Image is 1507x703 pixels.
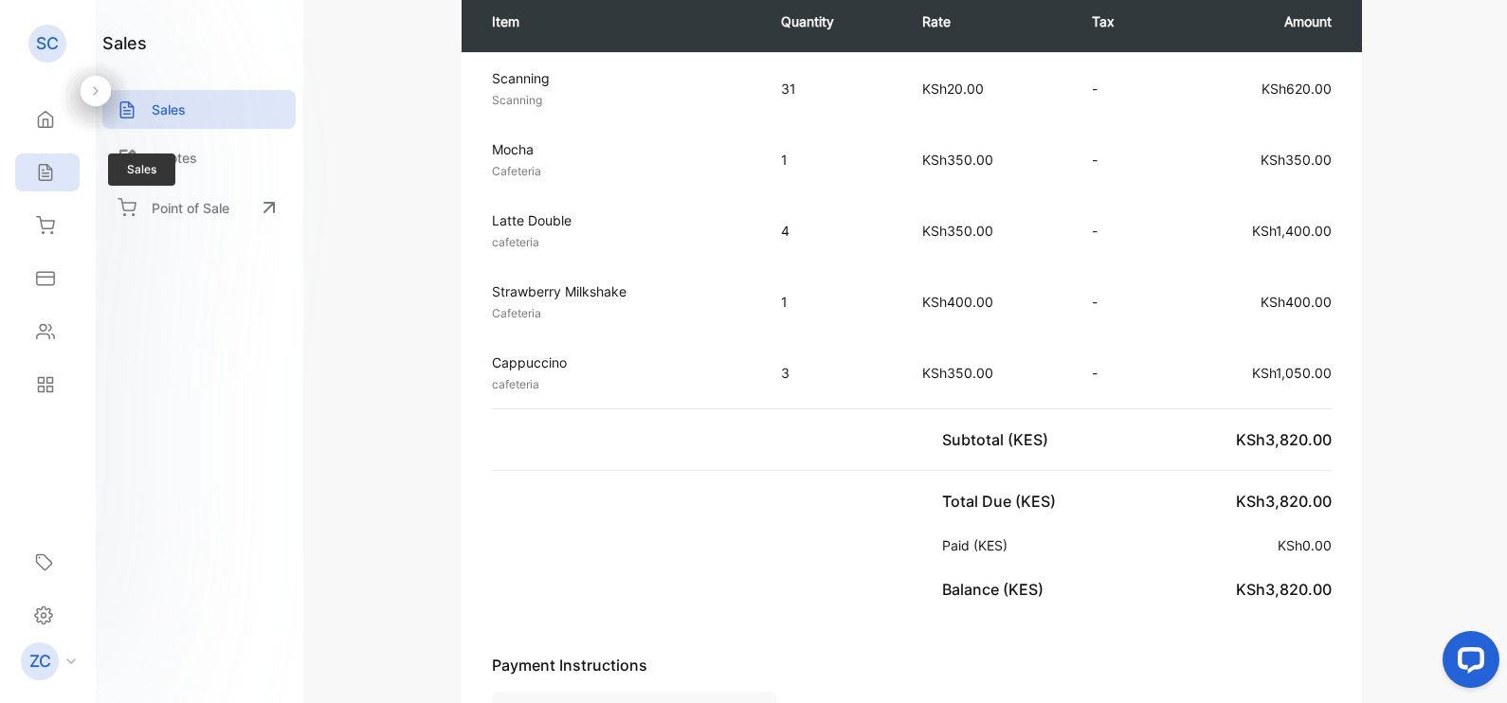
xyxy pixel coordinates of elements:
[922,152,993,168] span: KSh350.00
[1262,81,1332,97] span: KSh620.00
[492,11,743,31] p: Item
[781,292,884,312] p: 1
[922,81,984,97] span: KSh20.00
[1092,292,1149,312] p: -
[781,150,884,170] p: 1
[922,11,1054,31] p: Rate
[1427,623,1507,703] iframe: LiveChat chat widget
[36,31,59,56] p: SC
[942,578,1051,601] p: Balance (KES)
[152,99,186,119] p: Sales
[781,363,884,383] p: 3
[492,654,1332,676] p: Payment Instructions
[152,148,197,168] p: Quotes
[492,352,747,372] p: Cappuccino
[102,187,296,228] a: Point of Sale
[492,139,747,159] p: Mocha
[102,90,296,129] a: Sales
[492,281,747,301] p: Strawberry Milkshake
[492,305,747,322] p: Cafeteria
[492,68,747,88] p: Scanning
[922,365,993,381] span: KSh350.00
[492,92,747,109] p: Scanning
[1092,150,1149,170] p: -
[781,11,884,31] p: Quantity
[152,198,229,218] p: Point of Sale
[1236,492,1332,511] span: KSh3,820.00
[1261,294,1332,310] span: KSh400.00
[781,221,884,241] p: 4
[942,490,1063,513] p: Total Due (KES)
[1236,430,1332,449] span: KSh3,820.00
[1252,365,1332,381] span: KSh1,050.00
[29,649,51,674] p: ZC
[1092,79,1149,99] p: -
[922,294,993,310] span: KSh400.00
[492,234,747,251] p: cafeteria
[102,138,296,177] a: Quotes
[492,376,747,393] p: cafeteria
[942,535,1015,555] p: Paid (KES)
[1278,537,1332,553] span: KSh0.00
[1092,221,1149,241] p: -
[1092,363,1149,383] p: -
[1187,11,1333,31] p: Amount
[108,153,175,186] span: Sales
[942,428,1056,451] p: Subtotal (KES)
[1092,11,1149,31] p: Tax
[1252,223,1332,239] span: KSh1,400.00
[492,210,747,230] p: Latte Double
[1261,152,1332,168] span: KSh350.00
[492,163,747,180] p: Cafeteria
[781,79,884,99] p: 31
[1236,580,1332,599] span: KSh3,820.00
[102,30,147,56] h1: sales
[922,223,993,239] span: KSh350.00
